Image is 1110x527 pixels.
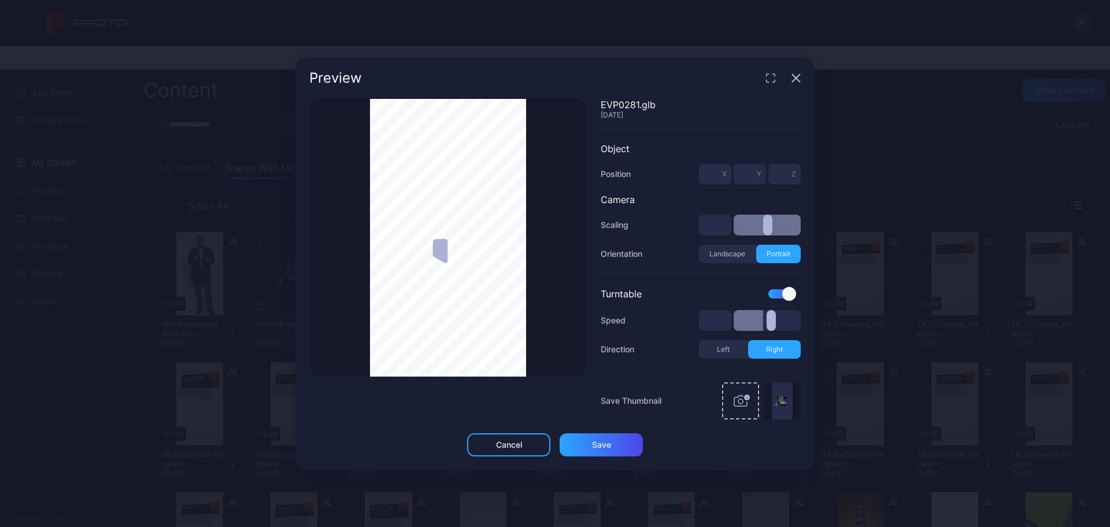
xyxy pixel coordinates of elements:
button: Landscape [699,245,756,263]
div: Save [592,440,611,449]
img: Thumbnail [772,382,793,419]
button: Cancel [467,433,550,456]
button: Save [560,433,643,456]
button: Right [748,340,801,359]
div: [DATE] [601,110,801,119]
div: EVP0281.glb [601,99,801,110]
button: Portrait [756,245,801,263]
div: Turntable [601,288,642,300]
span: X [722,169,727,179]
div: Scaling [601,218,628,232]
div: Orientation [601,247,642,261]
button: Left [699,340,748,359]
div: Object [601,143,801,154]
div: Direction [601,342,634,356]
div: Preview [309,71,362,85]
span: Y [757,169,761,179]
div: Cancel [496,440,522,449]
span: Save Thumbnail [601,394,661,408]
div: Position [601,167,631,181]
div: Speed [601,314,626,327]
div: Camera [601,194,801,205]
span: Z [791,169,796,179]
